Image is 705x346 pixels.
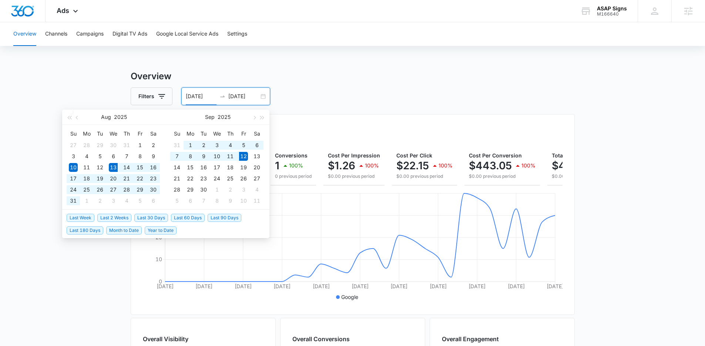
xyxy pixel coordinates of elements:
[170,140,184,151] td: 2025-08-31
[239,152,248,161] div: 12
[219,93,225,99] span: swap-right
[107,128,120,140] th: We
[365,163,379,168] p: 100%
[219,93,225,99] span: to
[149,141,158,150] div: 2
[273,283,291,289] tspan: [DATE]
[224,184,237,195] td: 2025-10-02
[469,283,486,289] tspan: [DATE]
[199,196,208,205] div: 7
[93,151,107,162] td: 2025-08-05
[197,195,210,206] td: 2025-10-07
[239,196,248,205] div: 10
[67,140,80,151] td: 2025-07-27
[82,174,91,183] div: 18
[184,184,197,195] td: 2025-09-29
[212,141,221,150] div: 3
[210,151,224,162] td: 2025-09-10
[197,140,210,151] td: 2025-09-02
[133,195,147,206] td: 2025-09-05
[199,174,208,183] div: 23
[234,283,251,289] tspan: [DATE]
[171,214,205,222] span: Last 60 Days
[184,151,197,162] td: 2025-09-08
[250,195,263,206] td: 2025-10-11
[328,152,380,159] span: Cost Per Impression
[184,162,197,173] td: 2025-09-15
[252,185,261,194] div: 4
[172,174,181,183] div: 21
[120,128,133,140] th: Th
[186,152,195,161] div: 8
[107,162,120,173] td: 2025-08-13
[80,151,93,162] td: 2025-08-04
[113,22,147,46] button: Digital TV Ads
[184,140,197,151] td: 2025-09-01
[135,163,144,172] div: 15
[122,185,131,194] div: 28
[135,152,144,161] div: 8
[172,152,181,161] div: 7
[147,140,160,151] td: 2025-08-02
[212,152,221,161] div: 10
[120,140,133,151] td: 2025-07-31
[149,185,158,194] div: 30
[275,160,279,172] p: 1
[239,141,248,150] div: 5
[292,335,350,343] h2: Overall Conversions
[107,184,120,195] td: 2025-08-27
[186,196,195,205] div: 6
[469,152,522,159] span: Cost Per Conversion
[131,87,172,105] button: Filters
[228,92,259,100] input: End date
[197,173,210,184] td: 2025-09-23
[93,162,107,173] td: 2025-08-12
[120,162,133,173] td: 2025-08-14
[239,174,248,183] div: 26
[172,185,181,194] div: 28
[212,185,221,194] div: 1
[93,184,107,195] td: 2025-08-26
[195,283,212,289] tspan: [DATE]
[122,174,131,183] div: 21
[109,174,118,183] div: 20
[133,140,147,151] td: 2025-08-01
[156,22,218,46] button: Google Local Service Ads
[172,196,181,205] div: 5
[45,22,67,46] button: Channels
[147,184,160,195] td: 2025-08-30
[149,163,158,172] div: 16
[184,173,197,184] td: 2025-09-22
[107,195,120,206] td: 2025-09-03
[109,185,118,194] div: 27
[120,173,133,184] td: 2025-08-21
[13,22,36,46] button: Overview
[95,185,104,194] div: 26
[199,163,208,172] div: 16
[469,173,536,180] p: $0.00 previous period
[134,214,168,222] span: Last 30 Days
[67,128,80,140] th: Su
[107,151,120,162] td: 2025-08-06
[120,195,133,206] td: 2025-09-04
[197,151,210,162] td: 2025-09-09
[224,195,237,206] td: 2025-10-09
[328,160,355,172] p: $1.26
[218,110,231,124] button: 2025
[197,128,210,140] th: Tu
[186,92,216,100] input: Start date
[212,163,221,172] div: 17
[252,196,261,205] div: 11
[237,184,250,195] td: 2025-10-03
[107,140,120,151] td: 2025-07-30
[149,196,158,205] div: 6
[69,152,78,161] div: 3
[82,163,91,172] div: 11
[429,283,446,289] tspan: [DATE]
[237,151,250,162] td: 2025-09-12
[210,162,224,173] td: 2025-09-17
[135,196,144,205] div: 5
[93,195,107,206] td: 2025-09-02
[237,140,250,151] td: 2025-09-05
[157,283,174,289] tspan: [DATE]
